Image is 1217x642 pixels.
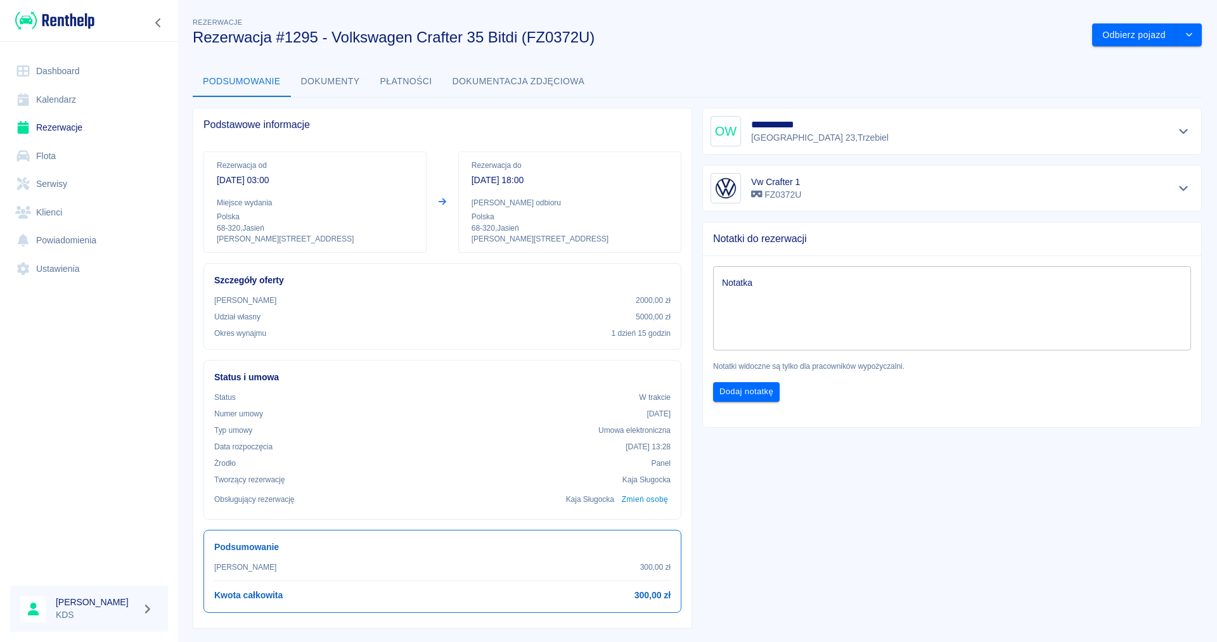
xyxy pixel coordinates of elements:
[472,160,668,171] p: Rezerwacja do
[214,541,671,554] h6: Podsumowanie
[217,234,413,245] p: [PERSON_NAME][STREET_ADDRESS]
[472,211,668,222] p: Polska
[639,392,671,403] p: W trakcie
[10,170,168,198] a: Serwisy
[10,10,94,31] a: Renthelp logo
[217,197,413,209] p: Miejsce wydania
[634,589,671,602] h6: 300,00 zł
[10,226,168,255] a: Powiadomienia
[214,589,283,602] h6: Kwota całkowita
[566,494,614,505] p: Kaja Sługocka
[10,142,168,170] a: Flota
[56,596,137,608] h6: [PERSON_NAME]
[291,67,370,97] button: Dokumenty
[10,255,168,283] a: Ustawienia
[636,295,671,306] p: 2000,00 zł
[10,57,168,86] a: Dashboard
[217,160,413,171] p: Rezerwacja od
[711,116,741,146] div: OW
[217,211,413,222] p: Polska
[193,67,291,97] button: Podsumowanie
[193,29,1082,46] h3: Rezerwacja #1295 - Volkswagen Crafter 35 Bitdi (FZ0372U)
[713,233,1191,245] span: Notatki do rezerwacji
[1173,179,1194,197] button: Pokaż szczegóły
[214,458,236,469] p: Żrodło
[472,174,668,187] p: [DATE] 18:00
[15,10,94,31] img: Renthelp logo
[214,392,236,403] p: Status
[56,608,137,622] p: KDS
[713,382,780,402] button: Dodaj notatkę
[370,67,442,97] button: Płatności
[214,328,266,339] p: Okres wynajmu
[472,197,668,209] p: [PERSON_NAME] odbioru
[652,458,671,469] p: Panel
[214,371,671,384] h6: Status i umowa
[598,425,671,436] p: Umowa elektroniczna
[149,15,168,31] button: Zwiń nawigację
[713,176,738,201] img: Image
[622,474,671,485] p: Kaja Sługocka
[214,311,261,323] p: Udział własny
[626,441,671,453] p: [DATE] 13:28
[10,86,168,114] a: Kalendarz
[612,328,671,339] p: 1 dzień 15 godzin
[214,425,252,436] p: Typ umowy
[1092,23,1176,47] button: Odbierz pojazd
[203,119,681,131] span: Podstawowe informacje
[10,113,168,142] a: Rezerwacje
[751,176,801,188] h6: Vw Crafter 1
[713,361,1191,372] p: Notatki widoczne są tylko dla pracowników wypożyczalni.
[442,67,595,97] button: Dokumentacja zdjęciowa
[214,494,295,505] p: Obsługujący rezerwację
[619,491,671,509] button: Zmień osobę
[214,274,671,287] h6: Szczegóły oferty
[217,174,413,187] p: [DATE] 03:00
[1176,23,1202,47] button: drop-down
[751,131,889,144] p: [GEOGRAPHIC_DATA] 23 , Trzebiel
[1173,122,1194,140] button: Pokaż szczegóły
[647,408,671,420] p: [DATE]
[640,562,671,573] p: 300,00 zł
[217,222,413,234] p: 68-320 , Jasień
[214,441,273,453] p: Data rozpoczęcia
[472,222,668,234] p: 68-320 , Jasień
[10,198,168,227] a: Klienci
[193,18,242,26] span: Rezerwacje
[751,188,801,202] p: FZ0372U
[636,311,671,323] p: 5000,00 zł
[472,234,668,245] p: [PERSON_NAME][STREET_ADDRESS]
[214,408,263,420] p: Numer umowy
[214,295,276,306] p: [PERSON_NAME]
[214,562,276,573] p: [PERSON_NAME]
[214,474,285,485] p: Tworzący rezerwację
